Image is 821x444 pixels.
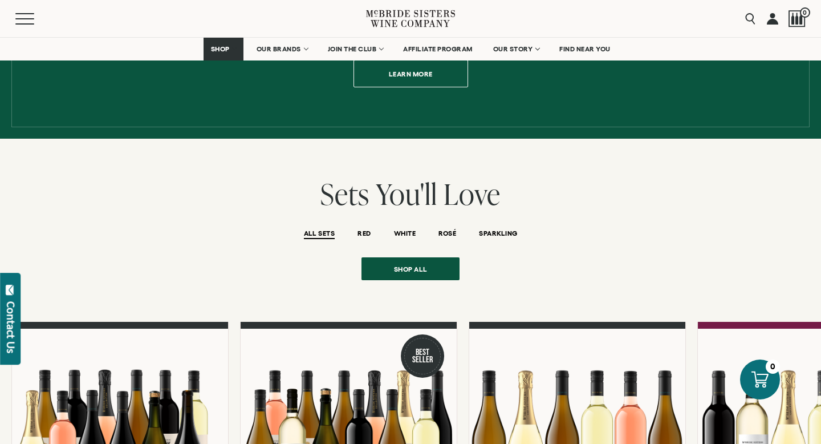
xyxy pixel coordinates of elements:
[396,38,480,60] a: AFFILIATE PROGRAM
[369,63,453,85] span: Learn more
[800,7,810,18] span: 0
[403,45,473,53] span: AFFILIATE PROGRAM
[249,38,315,60] a: OUR BRANDS
[479,229,517,239] button: SPARKLING
[320,174,369,213] span: Sets
[353,60,468,87] a: Learn more
[5,301,17,353] div: Contact Us
[493,45,533,53] span: OUR STORY
[304,229,335,239] button: ALL SETS
[376,174,437,213] span: You'll
[486,38,547,60] a: OUR STORY
[444,174,501,213] span: Love
[552,38,618,60] a: FIND NEAR YOU
[328,45,377,53] span: JOIN THE CLUB
[394,229,416,239] button: WHITE
[15,13,56,25] button: Mobile Menu Trigger
[374,258,448,280] span: Shop all
[211,45,230,53] span: SHOP
[357,229,371,239] button: RED
[257,45,301,53] span: OUR BRANDS
[766,360,780,374] div: 0
[438,229,456,239] button: ROSÉ
[559,45,611,53] span: FIND NEAR YOU
[361,257,460,280] a: Shop all
[320,38,391,60] a: JOIN THE CLUB
[204,38,243,60] a: SHOP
